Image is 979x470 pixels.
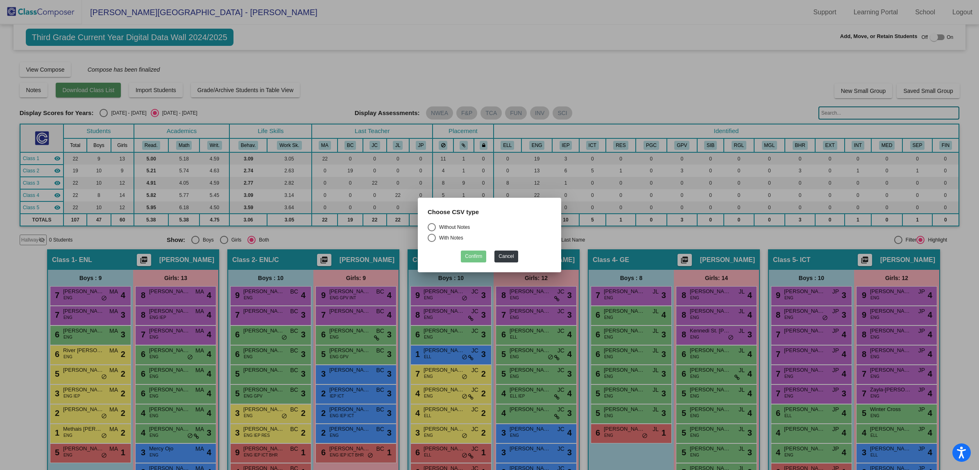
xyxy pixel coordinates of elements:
[428,223,551,244] mat-radio-group: Select an option
[436,234,463,242] div: With Notes
[494,251,518,262] button: Cancel
[436,224,470,231] div: Without Notes
[461,251,486,262] button: Confirm
[428,208,479,217] label: Choose CSV type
